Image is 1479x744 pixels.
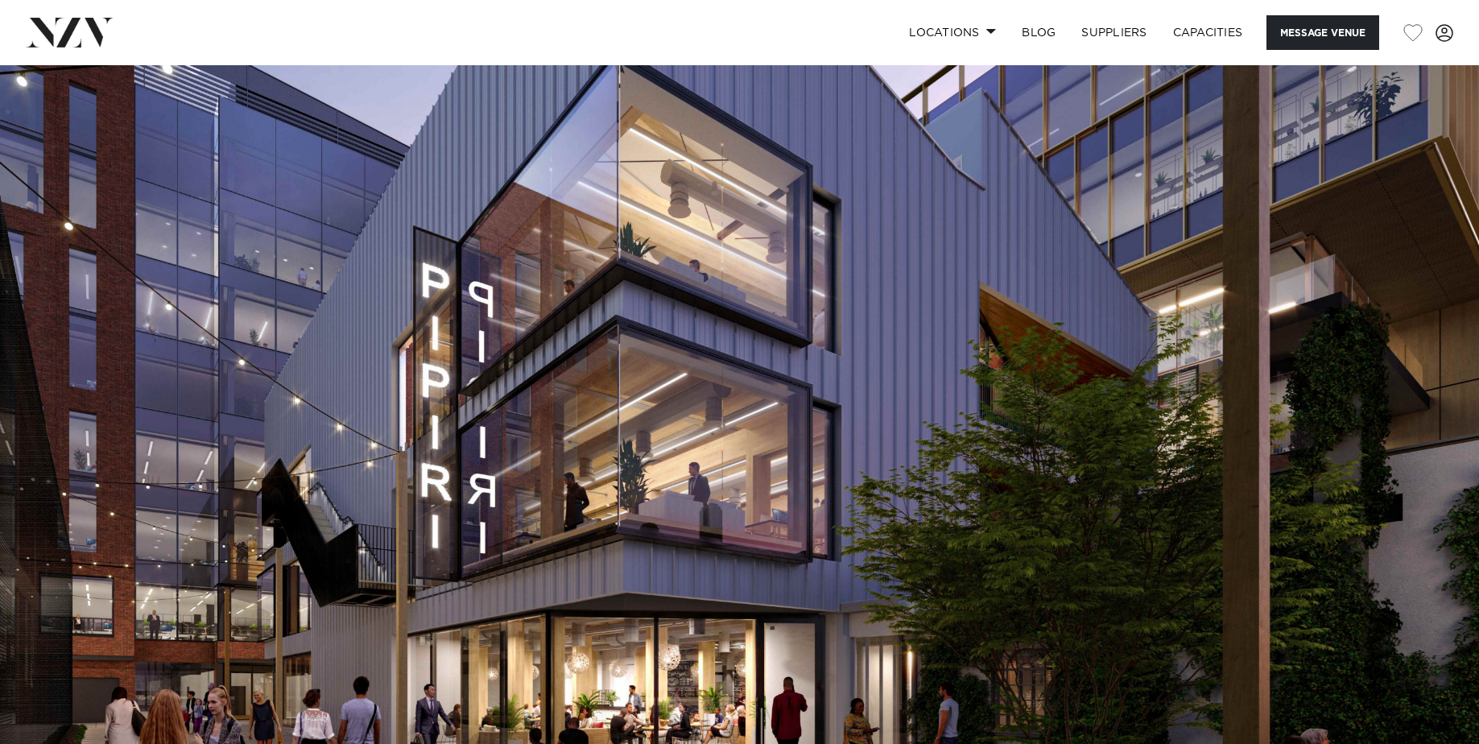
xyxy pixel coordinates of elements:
img: nzv-logo.png [26,18,114,47]
button: Message Venue [1266,15,1379,50]
a: Capacities [1160,15,1256,50]
a: BLOG [1009,15,1068,50]
a: Locations [896,15,1009,50]
a: SUPPLIERS [1068,15,1159,50]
